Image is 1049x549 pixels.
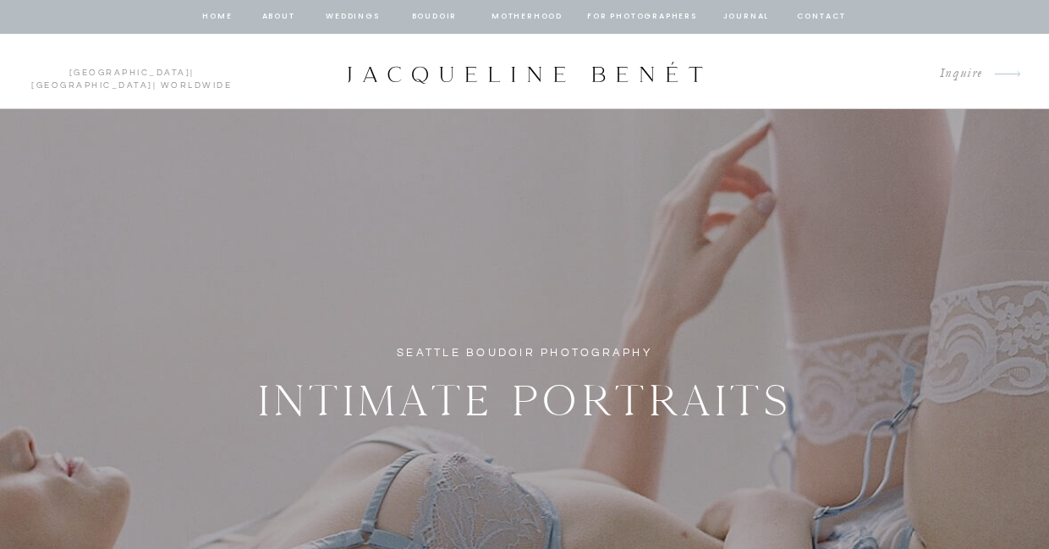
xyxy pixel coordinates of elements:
a: BOUDOIR [410,9,459,25]
a: Weddings [324,9,382,25]
a: journal [720,9,772,25]
p: | | Worldwide [24,67,239,77]
a: Inquire [926,63,983,85]
h2: Intimate Portraits [255,366,795,425]
a: home [201,9,233,25]
a: [GEOGRAPHIC_DATA] [69,69,191,77]
a: [GEOGRAPHIC_DATA] [31,81,153,90]
h1: Seattle Boudoir Photography [387,343,662,363]
a: contact [794,9,849,25]
a: Motherhood [492,9,562,25]
a: about [261,9,296,25]
a: for photographers [587,9,697,25]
